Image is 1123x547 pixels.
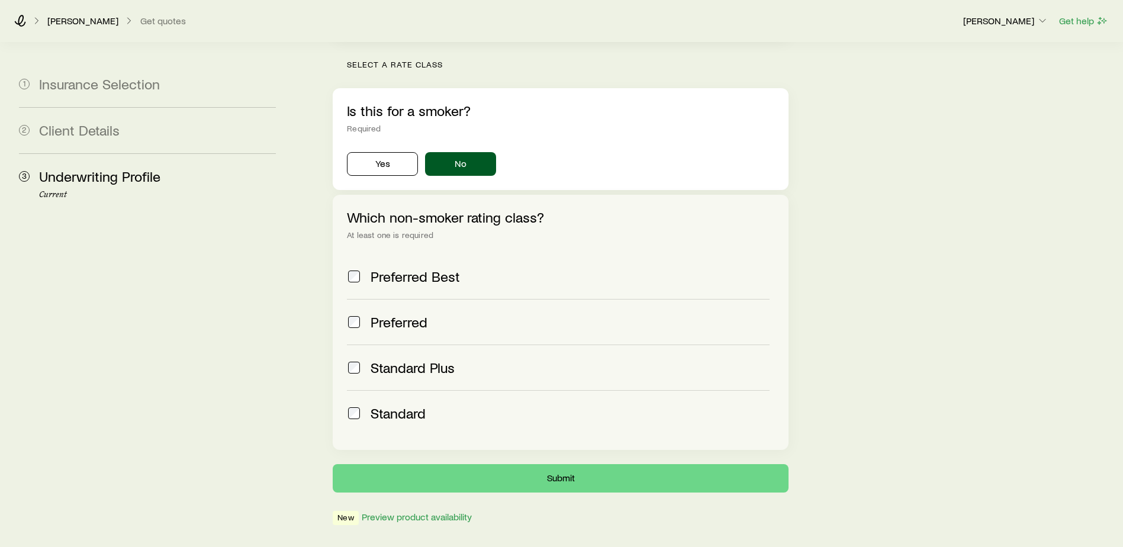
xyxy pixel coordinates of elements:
p: Select a rate class [347,60,789,69]
p: Is this for a smoker? [347,102,774,119]
button: Yes [347,152,418,176]
span: Preferred [371,314,427,330]
p: Current [39,190,276,200]
span: Insurance Selection [39,75,160,92]
p: [PERSON_NAME] [963,15,1048,27]
span: Underwriting Profile [39,168,160,185]
input: Standard Plus [348,362,360,374]
input: Preferred Best [348,271,360,282]
input: Standard [348,407,360,419]
p: Which non-smoker rating class? [347,209,774,226]
button: Get quotes [140,15,186,27]
button: Submit [333,464,789,493]
button: [PERSON_NAME] [963,14,1049,28]
span: 3 [19,171,30,182]
div: Required [347,124,774,133]
span: 1 [19,79,30,89]
span: New [337,513,353,525]
span: 2 [19,125,30,136]
div: At least one is required [347,230,774,240]
span: Standard [371,405,426,421]
span: Client Details [39,121,120,139]
button: Preview product availability [361,511,472,523]
span: Standard Plus [371,359,455,376]
button: Get help [1058,14,1109,28]
input: Preferred [348,316,360,328]
button: No [425,152,496,176]
span: Preferred Best [371,268,460,285]
p: [PERSON_NAME] [47,15,118,27]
